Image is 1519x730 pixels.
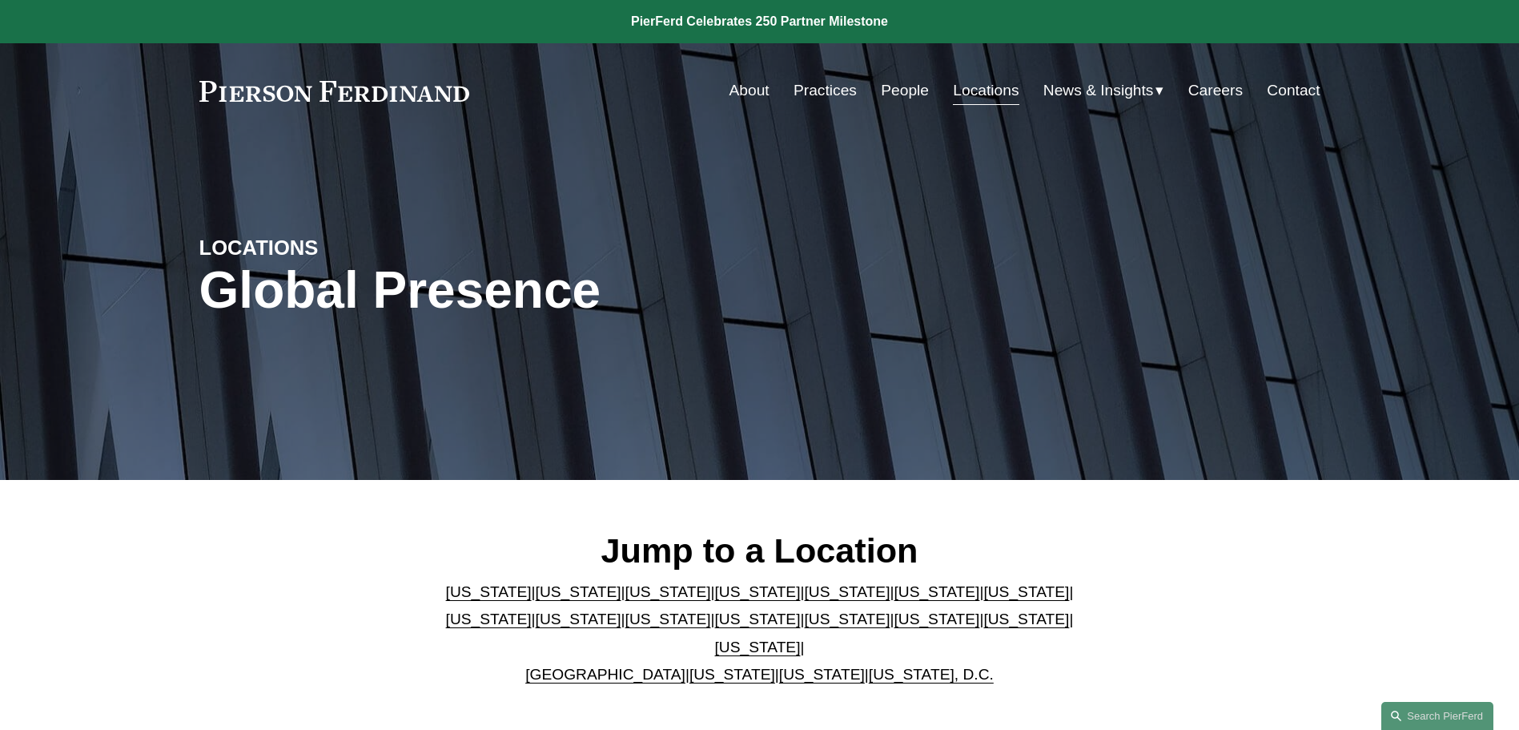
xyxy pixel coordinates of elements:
p: | | | | | | | | | | | | | | | | | | [432,579,1087,689]
a: People [881,75,929,106]
span: News & Insights [1043,77,1154,105]
a: Locations [953,75,1019,106]
a: [US_STATE] [779,666,865,683]
a: Contact [1267,75,1320,106]
a: [US_STATE] [715,611,801,627]
a: About [729,75,770,106]
h4: LOCATIONS [199,235,480,260]
a: [US_STATE] [804,583,890,600]
a: [US_STATE] [536,611,621,627]
a: [US_STATE] [894,583,979,600]
a: Practices [794,75,857,106]
a: [US_STATE] [983,611,1069,627]
a: [US_STATE] [894,611,979,627]
a: folder dropdown [1043,75,1164,106]
a: [US_STATE] [689,666,775,683]
a: [US_STATE] [625,583,711,600]
h2: Jump to a Location [432,530,1087,571]
a: [US_STATE] [446,583,532,600]
a: [US_STATE] [715,639,801,655]
a: Careers [1188,75,1243,106]
a: [US_STATE] [536,583,621,600]
a: [US_STATE], D.C. [869,666,994,683]
a: [US_STATE] [625,611,711,627]
a: Search this site [1381,702,1493,730]
a: [US_STATE] [983,583,1069,600]
a: [GEOGRAPHIC_DATA] [525,666,685,683]
a: [US_STATE] [446,611,532,627]
h1: Global Presence [199,261,946,320]
a: [US_STATE] [715,583,801,600]
a: [US_STATE] [804,611,890,627]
